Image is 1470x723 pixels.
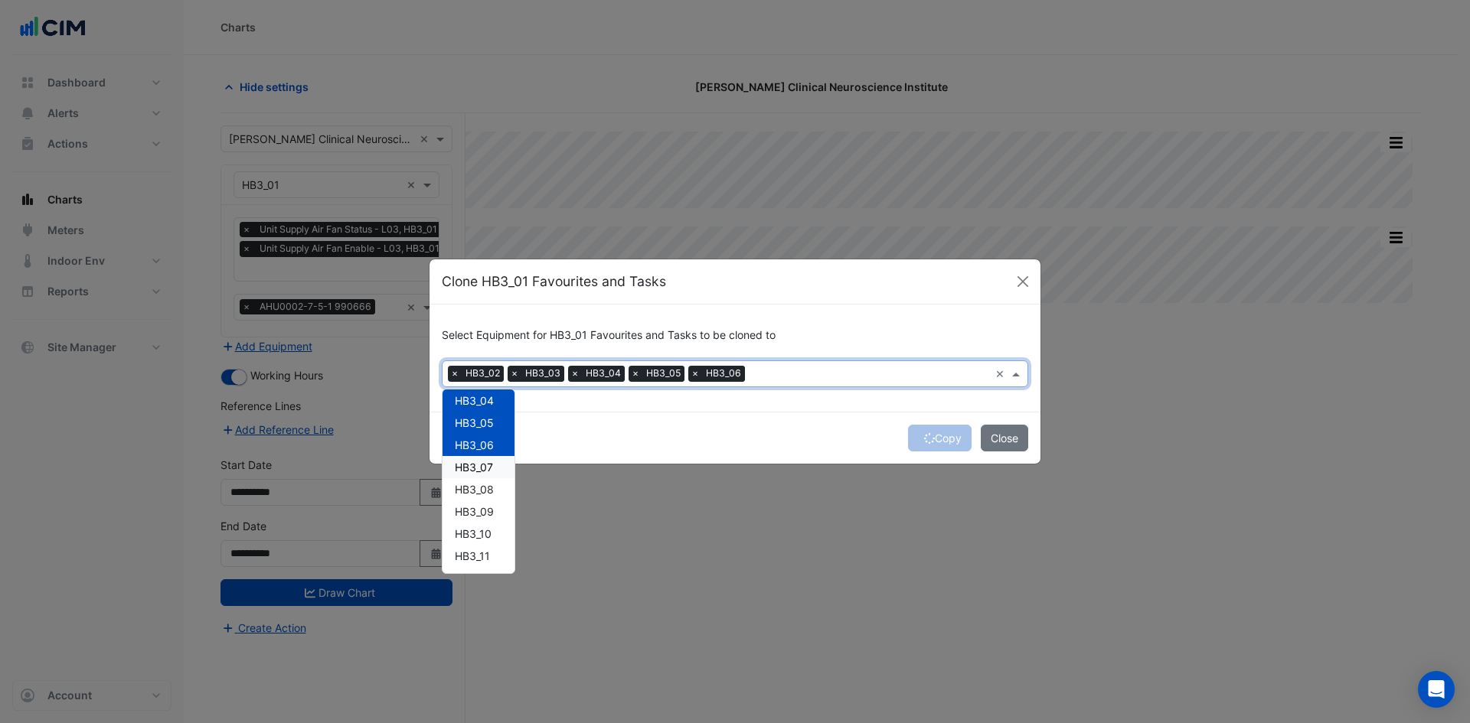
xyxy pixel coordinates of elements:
span: HB3_07 [455,461,493,474]
span: × [508,366,521,381]
span: Clear [995,366,1008,382]
span: HB3_02 [462,366,504,381]
span: HB3_08 [455,483,494,496]
span: HB3_05 [642,366,684,381]
span: HB3_04 [455,394,494,407]
h5: Clone HB3_01 Favourites and Tasks [442,272,666,291]
span: × [688,366,702,381]
span: HB3_06 [455,438,494,451]
span: × [629,366,642,381]
button: Close [1011,270,1034,293]
button: Close [981,425,1028,451]
span: HB3_05 [455,416,494,429]
span: HB3_09 [455,505,494,518]
span: HB3_11 [455,549,490,562]
span: × [568,366,582,381]
span: HB3_10 [455,527,492,540]
h6: Select Equipment for HB3_01 Favourites and Tasks to be cloned to [442,329,1028,342]
div: Open Intercom Messenger [1418,671,1455,708]
span: HB3_04 [582,366,625,381]
ng-dropdown-panel: Options list [442,389,515,574]
span: × [448,366,462,381]
span: HB3_06 [702,366,745,381]
span: HB3_03 [521,366,564,381]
